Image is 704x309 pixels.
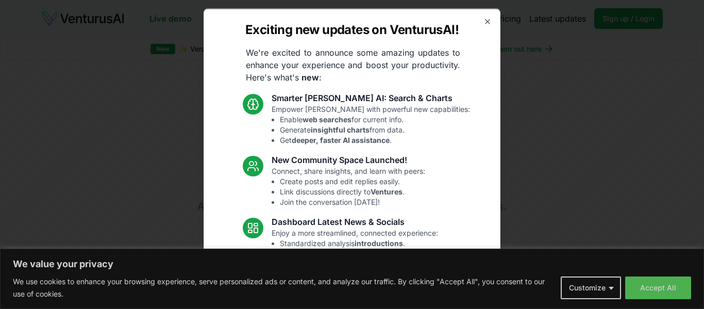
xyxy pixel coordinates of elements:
[311,125,370,134] strong: insightful charts
[280,197,425,207] li: Join the conversation [DATE]!
[280,135,470,145] li: Get .
[245,21,459,38] h2: Exciting new updates on VenturusAI!
[301,72,319,82] strong: new
[272,153,425,166] h3: New Community Space Launched!
[272,277,430,289] h3: Fixes and UI Polish
[292,135,390,144] strong: deeper, faster AI assistance
[280,258,438,269] li: See topics.
[272,104,470,145] p: Empower [PERSON_NAME] with powerful new capabilities:
[280,248,438,258] li: Access articles.
[280,114,470,124] li: Enable for current info.
[280,186,425,197] li: Link discussions directly to .
[272,215,438,227] h3: Dashboard Latest News & Socials
[293,259,376,268] strong: trending relevant social
[272,166,425,207] p: Connect, share insights, and learn with peers:
[280,238,438,248] li: Standardized analysis .
[305,249,376,257] strong: latest industry news
[280,176,425,186] li: Create posts and edit replies easily.
[355,238,403,247] strong: introductions
[272,227,438,269] p: Enjoy a more streamlined, connected experience:
[371,187,403,196] strong: Ventures
[272,91,470,104] h3: Smarter [PERSON_NAME] AI: Search & Charts
[238,46,468,83] p: We're excited to announce some amazing updates to enhance your experience and boost your producti...
[280,124,470,135] li: Generate from data.
[303,115,351,123] strong: web searches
